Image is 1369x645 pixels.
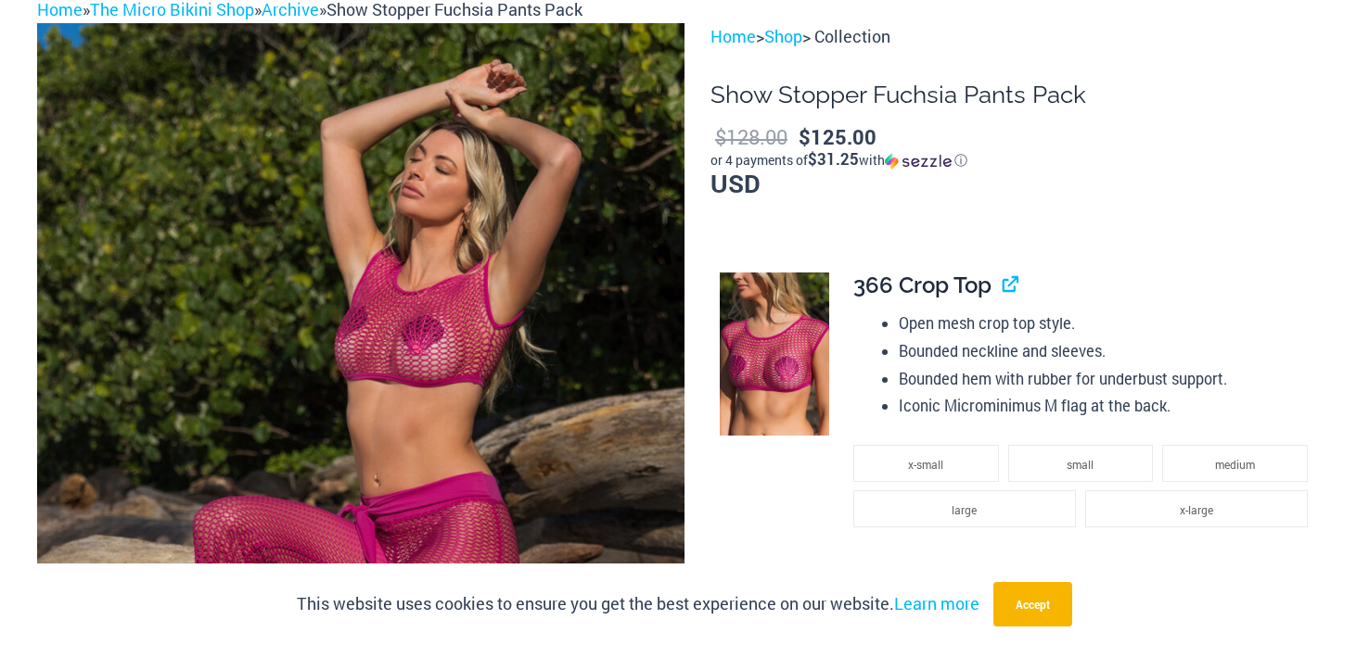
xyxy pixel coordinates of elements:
[799,123,811,150] span: $
[1008,445,1154,482] li: small
[952,502,977,517] span: large
[1180,502,1213,517] span: x-large
[710,151,1332,170] div: or 4 payments of with
[853,490,1076,527] li: large
[899,310,1317,337] li: Open mesh crop top style.
[710,81,1332,109] h1: Show Stopper Fuchsia Pants Pack
[853,272,992,298] span: 366 Crop Top
[899,365,1317,393] li: Bounded hem with rubber for underbust support.
[710,25,756,47] a: Home
[899,337,1317,365] li: Bounded neckline and sleeves.
[297,590,979,618] p: This website uses cookies to ensure you get the best experience on our website.
[764,25,802,47] a: Shop
[1085,490,1308,527] li: x-large
[908,457,943,472] span: x-small
[710,23,1332,51] p: > > Collection
[899,392,1317,420] li: Iconic Microminimus M flag at the back.
[1215,457,1255,472] span: medium
[715,123,726,150] span: $
[808,148,859,170] span: $31.25
[885,153,952,170] img: Sezzle
[894,592,979,614] a: Learn more
[715,123,787,150] bdi: 128.00
[1067,457,1094,472] span: small
[720,272,829,436] img: Show Stopper Fuchsia 366 Top 5007 pants
[710,121,1332,196] p: USD
[993,582,1072,626] button: Accept
[799,123,876,150] bdi: 125.00
[710,151,1332,170] div: or 4 payments of$31.25withSezzle Click to learn more about Sezzle
[853,445,999,482] li: x-small
[1162,445,1308,482] li: medium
